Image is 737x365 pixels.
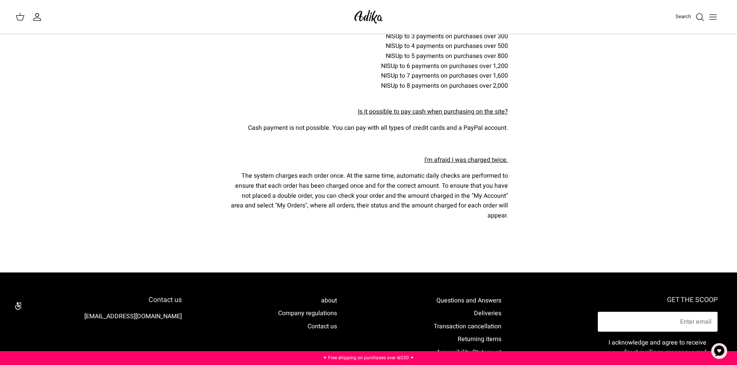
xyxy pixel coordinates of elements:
font: NIS [381,71,391,80]
button: Toggle menu [705,8,722,25]
a: Company regulations [278,309,337,318]
font: Up to 5 payments on purchases over 800 [395,51,508,61]
a: Contact us [308,322,337,331]
a: about [321,296,337,305]
font: NIS [386,32,395,41]
a: Accessibility Statement [436,348,501,357]
font: NIS [381,61,391,71]
font: Up to 3 payments on purchases over 300 [395,32,508,41]
img: Adika IL [161,333,182,343]
input: Email [598,312,718,332]
a: Questions and Answers [436,296,501,305]
font: Up to 7 payments on purchases over 1,600 [391,71,508,80]
button: Chat [708,340,731,363]
font: Search [675,13,691,20]
a: Search [675,12,705,22]
font: Cash payment is not possible. You can pay with all types of credit cards and a PayPal account. [248,123,508,132]
font: NIS [386,51,395,61]
font: GET THE SCOOP [667,295,718,305]
a: My account [32,12,45,22]
a: [EMAIL_ADDRESS][DOMAIN_NAME] [84,312,182,321]
a: Returning items [458,334,501,344]
img: Adika IL [352,8,385,26]
font: Up to 6 payments on purchases over 1,200 [391,61,508,71]
font: NIS [381,81,391,90]
font: Up to 8 payments on purchases over 2,000 [391,81,508,90]
a: Transaction cancellation [434,322,501,331]
a: Deliveries [474,309,501,318]
img: accessibility_icon02.svg [6,295,27,316]
font: Contact us [149,295,182,305]
a: ✦ Free shipping on purchases over ₪220 ✦ [323,354,414,361]
font: Up to 4 payments on purchases over 500 [395,41,508,51]
font: The system charges each order once. At the same time, automatic daily checks are performed to ens... [231,171,508,220]
font: NIS [386,41,395,51]
font: Is it possible to pay cash when purchasing on the site? [358,107,508,116]
font: I'm afraid I was charged twice. [424,155,508,165]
